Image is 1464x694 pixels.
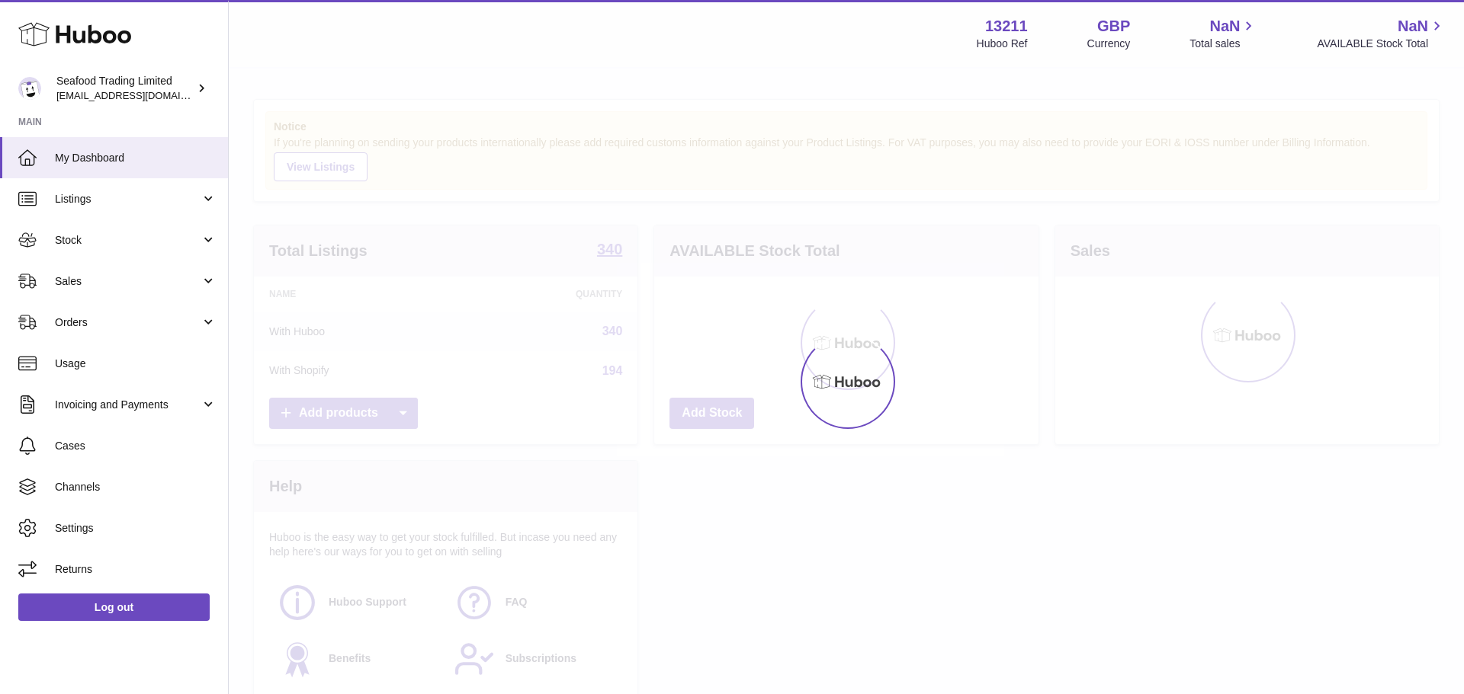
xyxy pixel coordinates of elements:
[1317,16,1446,51] a: NaN AVAILABLE Stock Total
[985,16,1028,37] strong: 13211
[55,151,217,165] span: My Dashboard
[55,439,217,453] span: Cases
[55,192,201,206] span: Listings
[1189,16,1257,51] a: NaN Total sales
[55,274,201,289] span: Sales
[1097,16,1130,37] strong: GBP
[55,233,201,248] span: Stock
[1398,16,1428,37] span: NaN
[18,77,41,100] img: internalAdmin-13211@internal.huboo.com
[1087,37,1131,51] div: Currency
[55,521,217,536] span: Settings
[55,315,201,330] span: Orders
[1189,37,1257,51] span: Total sales
[18,593,210,621] a: Log out
[55,398,201,412] span: Invoicing and Payments
[56,89,224,101] span: [EMAIL_ADDRESS][DOMAIN_NAME]
[55,357,217,371] span: Usage
[55,562,217,577] span: Returns
[56,74,194,103] div: Seafood Trading Limited
[1317,37,1446,51] span: AVAILABLE Stock Total
[977,37,1028,51] div: Huboo Ref
[55,480,217,494] span: Channels
[1209,16,1240,37] span: NaN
